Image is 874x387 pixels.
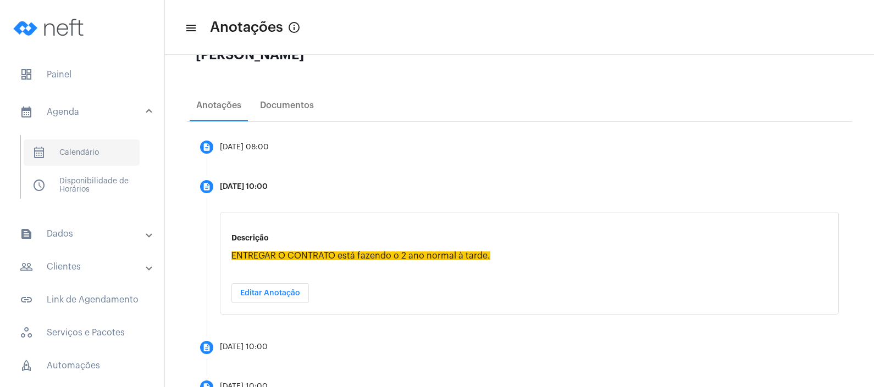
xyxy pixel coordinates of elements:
span: Conectado [351,355,391,366]
mat-expansion-panel-header: sidenav iconDados [7,221,164,247]
mat-icon: sidenav icon [20,260,33,273]
div: Anotações [196,100,241,110]
span: sidenav icon [20,326,33,339]
div: Documentos [260,100,314,110]
div: [DATE] 08:00 [220,143,269,152]
mat-icon: description [202,182,211,191]
div: sidenav iconAgenda [7,130,164,214]
mat-icon: description [202,343,211,352]
span: Automações [11,352,153,379]
mat-expansion-panel-header: sidenav iconClientes [7,254,164,280]
p: Descrição [231,234,827,242]
mat-icon: sidenav icon [20,105,33,119]
span: sidenav icon [20,359,33,372]
span: Painel [11,61,153,88]
button: Editar Anotação [231,283,309,303]
span: ENTREGAR O CONTRATO está fazendo o 2 ano normal à tarde. [231,251,490,260]
mat-icon: sidenav icon [20,293,33,306]
mat-icon: sidenav icon [185,21,196,35]
span: sidenav icon [20,68,33,81]
mat-panel-title: Dados [20,227,147,240]
span: sidenav icon [32,179,46,192]
img: logo-neft-novo-2.png [9,5,91,49]
div: [PERSON_NAME] [196,48,843,61]
div: [DATE] 10:00 [220,183,268,191]
span: Disponibilidade de Horários [24,172,140,199]
span: Anotações [210,19,283,36]
mat-panel-title: Clientes [20,260,147,273]
mat-icon: info_outlined [287,21,301,34]
span: Editar Anotação [240,289,300,297]
mat-icon: sidenav icon [20,227,33,240]
span: Calendário [24,139,140,166]
mat-panel-title: Agenda [20,105,147,119]
span: Serviços e Pacotes [11,319,153,346]
span: sidenav icon [32,146,46,159]
mat-expansion-panel-header: sidenav iconAgenda [7,94,164,130]
span: Link de Agendamento [11,287,153,313]
div: [DATE] 10:00 [220,343,268,351]
mat-icon: description [202,143,211,152]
